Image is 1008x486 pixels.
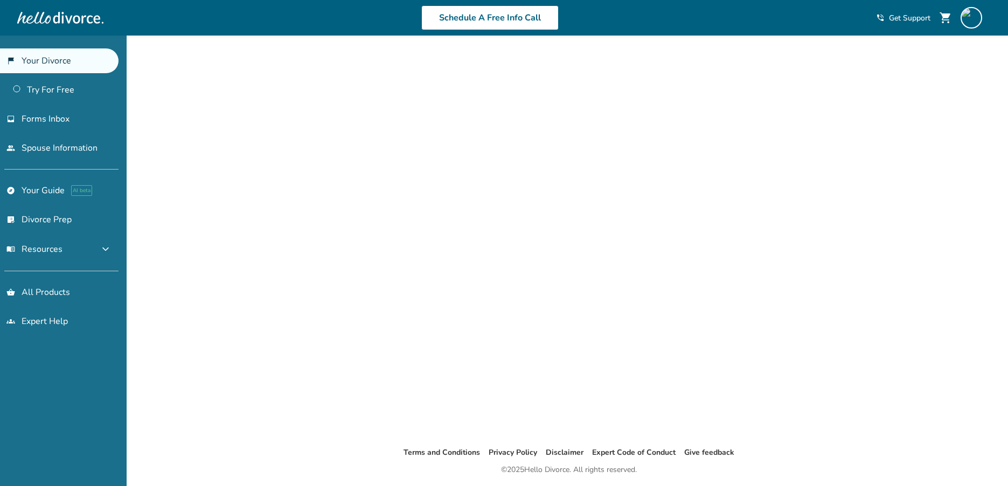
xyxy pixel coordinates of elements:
a: Terms and Conditions [404,447,480,457]
span: Forms Inbox [22,113,69,125]
span: explore [6,186,15,195]
span: inbox [6,115,15,123]
span: Resources [6,243,62,255]
span: flag_2 [6,57,15,65]
li: Give feedback [684,446,734,459]
li: Disclaimer [546,446,583,459]
span: phone_in_talk [876,13,885,22]
a: phone_in_talkGet Support [876,13,930,23]
img: psengar005@gmail.com [961,7,982,29]
span: list_alt_check [6,215,15,224]
span: groups [6,317,15,326]
span: shopping_cart [939,11,952,24]
a: Schedule A Free Info Call [421,5,559,30]
span: AI beta [71,185,92,196]
a: Expert Code of Conduct [592,447,676,457]
span: expand_more [99,243,112,256]
span: shopping_basket [6,288,15,297]
span: Get Support [889,13,930,23]
span: menu_book [6,245,15,253]
div: © 2025 Hello Divorce. All rights reserved. [501,463,637,476]
span: people [6,144,15,152]
a: Privacy Policy [489,447,537,457]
